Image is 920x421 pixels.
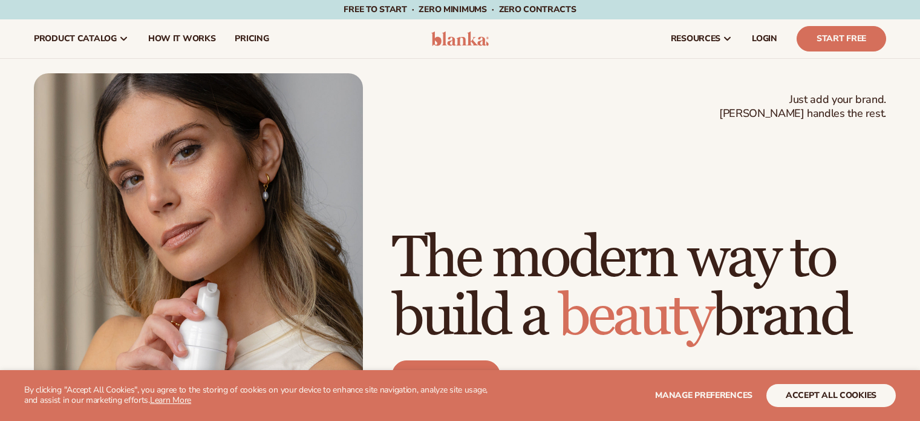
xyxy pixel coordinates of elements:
span: LOGIN [752,34,777,44]
span: Just add your brand. [PERSON_NAME] handles the rest. [719,93,886,121]
span: How It Works [148,34,216,44]
a: pricing [225,19,278,58]
img: logo [431,31,489,46]
a: product catalog [24,19,139,58]
span: Free to start · ZERO minimums · ZERO contracts [344,4,576,15]
span: pricing [235,34,269,44]
span: resources [671,34,720,44]
button: accept all cookies [766,384,896,407]
a: resources [661,19,742,58]
h1: The modern way to build a brand [392,230,886,346]
span: Manage preferences [655,390,752,401]
p: By clicking "Accept All Cookies", you agree to the storing of cookies on your device to enhance s... [24,385,501,406]
span: product catalog [34,34,117,44]
a: Start Free [797,26,886,51]
button: Manage preferences [655,384,752,407]
a: LOGIN [742,19,787,58]
span: beauty [558,281,712,352]
a: How It Works [139,19,226,58]
a: Start free [392,360,500,390]
a: Learn More [150,394,191,406]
